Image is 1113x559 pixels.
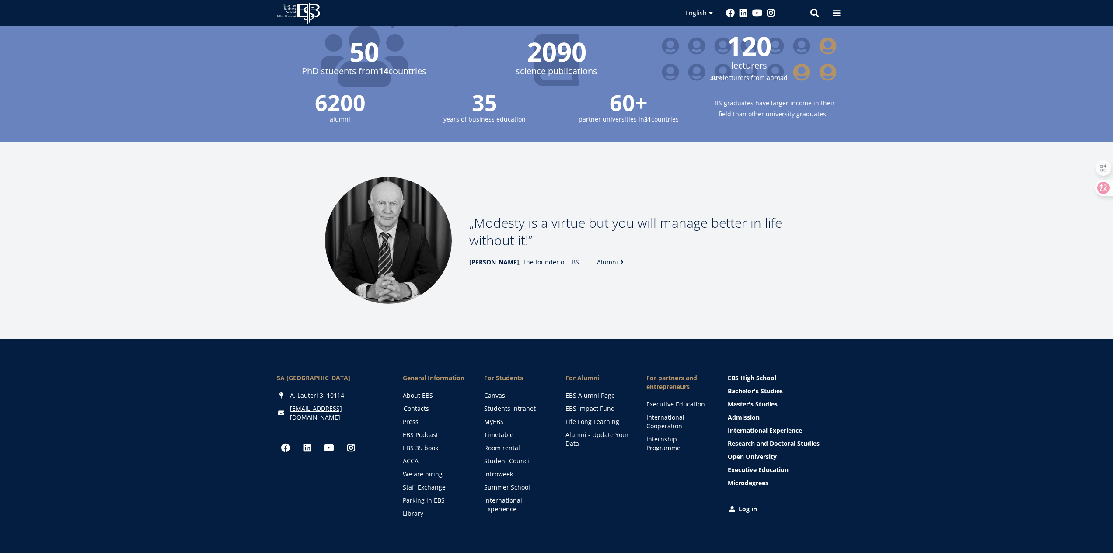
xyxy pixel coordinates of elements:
[565,92,692,114] span: 60+
[321,439,338,457] a: Youtube
[484,374,548,382] a: For Students
[728,387,837,396] a: Bachelor's Studies
[403,391,467,400] a: About EBS
[484,457,548,465] a: Student Council
[403,431,467,439] a: EBS Podcast
[277,92,404,114] span: 6200
[728,439,837,448] a: Research and Doctoral Studies
[662,59,837,72] span: lecturers
[728,374,837,382] a: EBS High School
[565,417,629,426] a: Life Long Learning
[325,177,452,304] img: Madis Habakuk
[728,505,837,514] a: Log in
[710,73,723,82] strong: 30%
[565,404,629,413] a: EBS Impact Fund
[728,413,837,422] a: Admission
[710,97,837,119] small: EBS graduates have larger income in their field than other university graduates.
[646,400,710,409] a: Executive Education
[728,400,837,409] a: Master's Studies
[404,404,468,413] a: Contacts
[277,439,294,457] a: Facebook
[379,65,388,77] strong: 14
[421,114,548,125] small: years of business education
[565,374,629,382] span: For Alumni
[739,9,748,17] a: Linkedin
[728,479,837,487] a: Microdegrees
[469,258,579,267] span: , The founder of EBS
[403,417,467,426] a: Press
[469,38,644,65] span: 2090
[469,214,789,249] p: Modesty is a virtue but you will manage better in life without it!
[484,417,548,426] a: MyEBS
[403,496,467,505] a: Parking in EBS
[277,114,404,125] small: alumni
[597,258,627,267] a: Alumni
[403,470,467,479] a: We are hiring
[484,404,548,413] a: Students Intranet
[767,9,775,17] a: Instagram
[342,439,360,457] a: Instagram
[277,374,386,382] div: SA [GEOGRAPHIC_DATA]
[484,391,548,400] a: Canvas
[299,439,316,457] a: Linkedin
[646,435,710,452] a: Internship Programme
[484,431,548,439] a: Timetable
[403,509,467,518] a: Library
[646,413,710,431] a: International Cooperation
[646,374,710,391] span: For partners and entrepreneurs
[752,9,762,17] a: Youtube
[662,72,837,83] small: lecturers from abroad
[290,404,386,422] a: [EMAIL_ADDRESS][DOMAIN_NAME]
[277,38,452,65] span: 50
[403,374,467,382] span: General Information
[728,465,837,474] a: Executive Education
[277,65,452,78] span: PhD students from countries
[565,431,629,448] a: Alumni - Update Your Data
[565,391,629,400] a: EBS Alumni Page
[484,483,548,492] a: Summer School
[277,391,386,400] div: A. Lauteri 3, 10114
[469,65,644,78] span: science publications
[403,457,467,465] a: ACCA
[469,258,519,266] strong: [PERSON_NAME]
[726,9,735,17] a: Facebook
[484,470,548,479] a: Introweek
[403,444,467,452] a: EBS 35 book
[421,92,548,114] span: 35
[644,115,651,123] strong: 31
[728,452,837,461] a: Open University
[403,483,467,492] a: Staff Exchange
[484,444,548,452] a: Room rental
[728,426,837,435] a: International Experience
[565,114,692,125] small: partner universities in countries
[484,496,548,514] a: International Experience
[662,33,837,59] span: 120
